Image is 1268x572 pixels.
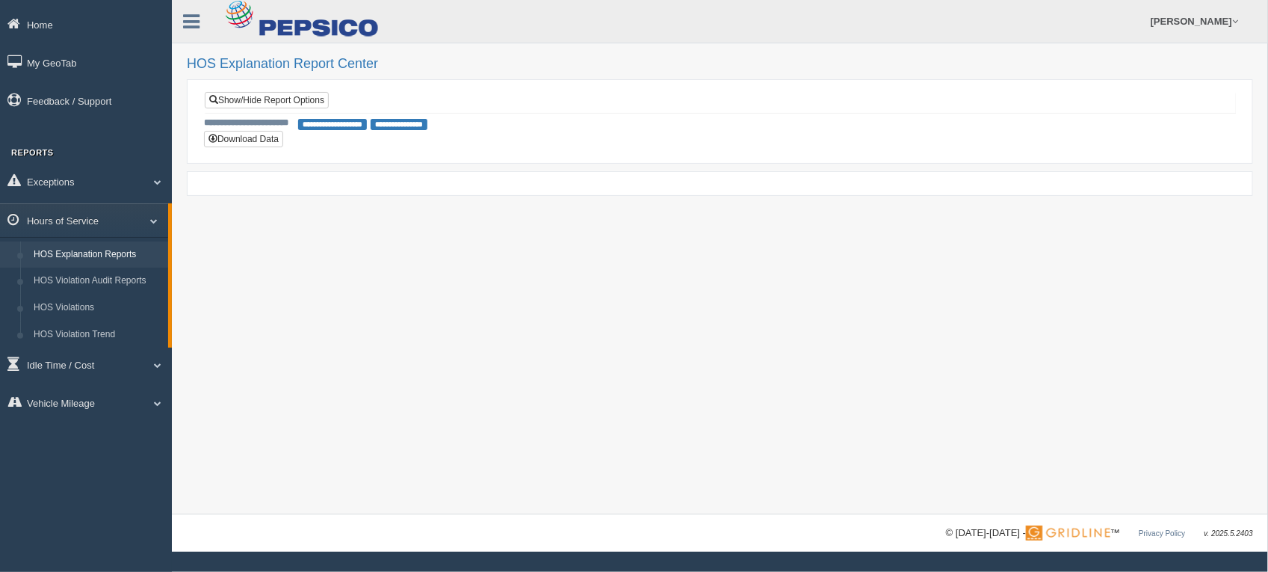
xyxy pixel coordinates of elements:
[1139,529,1185,538] a: Privacy Policy
[205,92,329,108] a: Show/Hide Report Options
[27,268,168,295] a: HOS Violation Audit Reports
[1204,529,1253,538] span: v. 2025.5.2403
[946,526,1253,541] div: © [DATE]-[DATE] - ™
[27,295,168,322] a: HOS Violations
[27,242,168,268] a: HOS Explanation Reports
[27,322,168,348] a: HOS Violation Trend
[1026,526,1110,541] img: Gridline
[187,57,1253,72] h2: HOS Explanation Report Center
[204,131,283,147] button: Download Data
